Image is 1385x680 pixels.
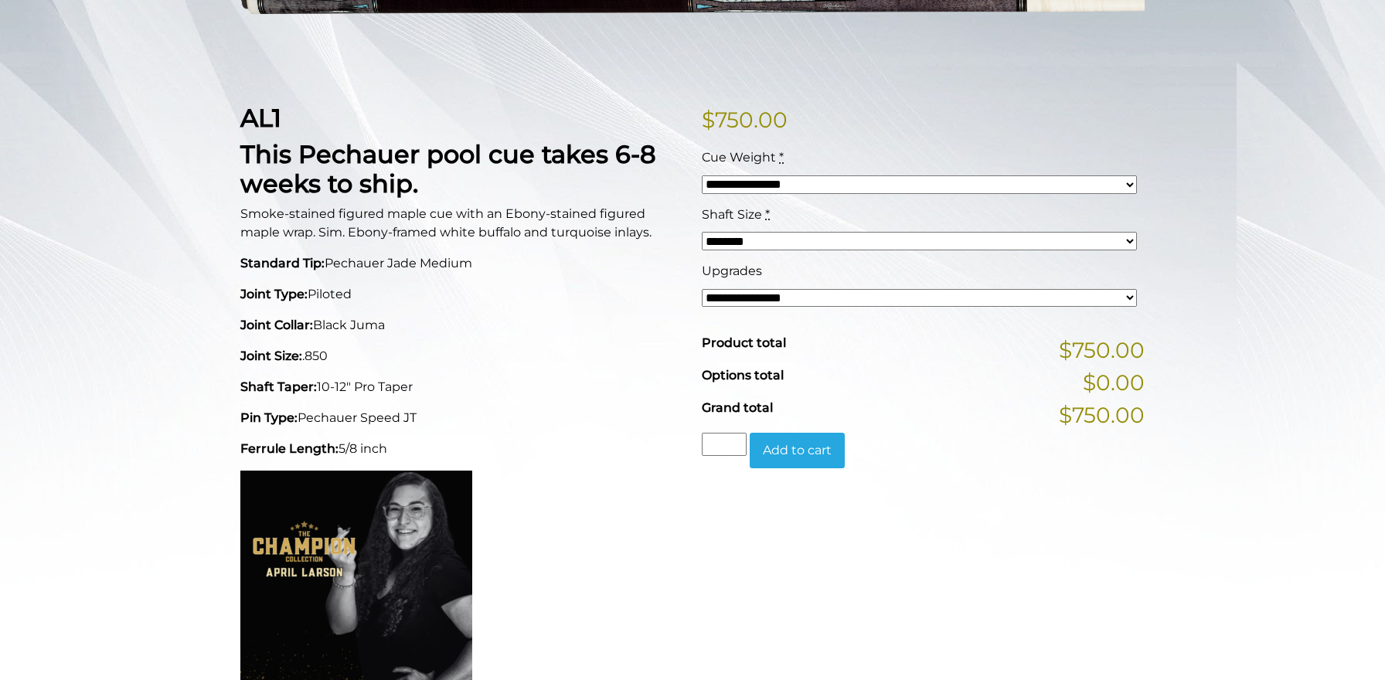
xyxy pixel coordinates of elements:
span: $0.00 [1083,366,1145,399]
strong: Pin Type: [240,410,298,425]
span: Cue Weight [702,150,776,165]
p: Black Juma [240,316,683,335]
span: Options total [702,368,784,382]
strong: AL1 [240,103,281,133]
strong: Ferrule Length: [240,441,339,456]
strong: Standard Tip: [240,256,325,270]
span: $750.00 [1059,399,1145,431]
span: Smoke-stained figured maple cue with an Ebony-stained figured maple wrap. Sim. Ebony-framed white... [240,206,652,240]
input: Product quantity [702,433,747,456]
p: 5/8 inch [240,440,683,458]
p: 10-12" Pro Taper [240,378,683,396]
span: Upgrades [702,263,762,278]
span: $750.00 [1059,334,1145,366]
strong: Joint Type: [240,287,308,301]
span: Shaft Size [702,207,762,222]
strong: Shaft Taper: [240,379,317,394]
button: Add to cart [750,433,845,468]
p: .850 [240,347,683,365]
strong: Joint Collar: [240,318,313,332]
p: Pechauer Jade Medium [240,254,683,273]
abbr: required [779,150,784,165]
span: $ [702,107,715,133]
strong: This Pechauer pool cue takes 6-8 weeks to ship. [240,139,656,199]
strong: Joint Size: [240,348,302,363]
span: Product total [702,335,786,350]
bdi: 750.00 [702,107,788,133]
abbr: required [765,207,770,222]
p: Piloted [240,285,683,304]
p: Pechauer Speed JT [240,409,683,427]
span: Grand total [702,400,773,415]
